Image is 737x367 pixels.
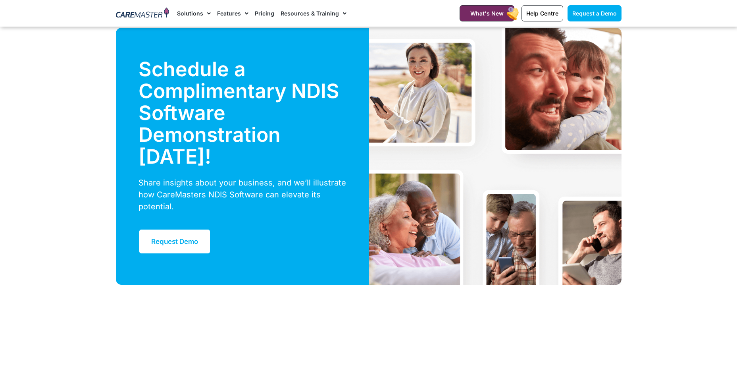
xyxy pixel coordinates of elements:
a: Request Demo [139,229,211,254]
a: What's New [460,5,514,21]
a: Request a Demo [568,5,622,21]
span: What's New [470,10,504,17]
div: Share insights about your business, and we’ll illustrate how CareMasters NDIS Software can elevat... [139,177,346,212]
img: CareMaster Logo [116,8,169,19]
span: Request Demo [151,238,198,245]
a: Help Centre [521,5,563,21]
span: Help Centre [526,10,558,17]
h2: Schedule a Complimentary NDIS Software Demonstration [DATE]! [139,58,346,168]
span: Request a Demo [572,10,617,17]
